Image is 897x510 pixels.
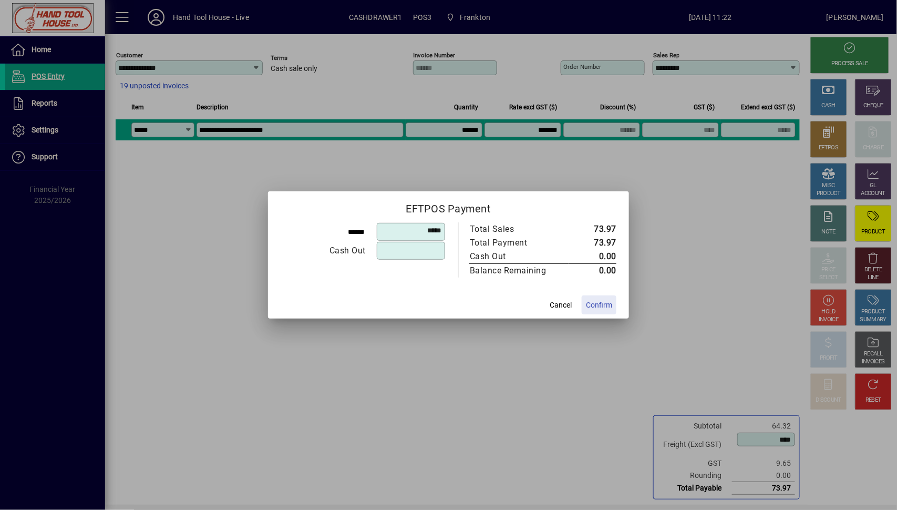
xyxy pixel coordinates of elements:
span: Confirm [586,300,612,311]
td: 73.97 [569,222,616,236]
td: 0.00 [569,250,616,264]
div: Cash Out [470,250,558,263]
td: Total Payment [469,236,569,250]
div: Cash Out [281,244,366,257]
h2: EFTPOS Payment [268,191,629,222]
td: 73.97 [569,236,616,250]
button: Confirm [582,295,616,314]
td: Total Sales [469,222,569,236]
div: Balance Remaining [470,264,558,277]
td: 0.00 [569,264,616,278]
button: Cancel [544,295,578,314]
span: Cancel [550,300,572,311]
